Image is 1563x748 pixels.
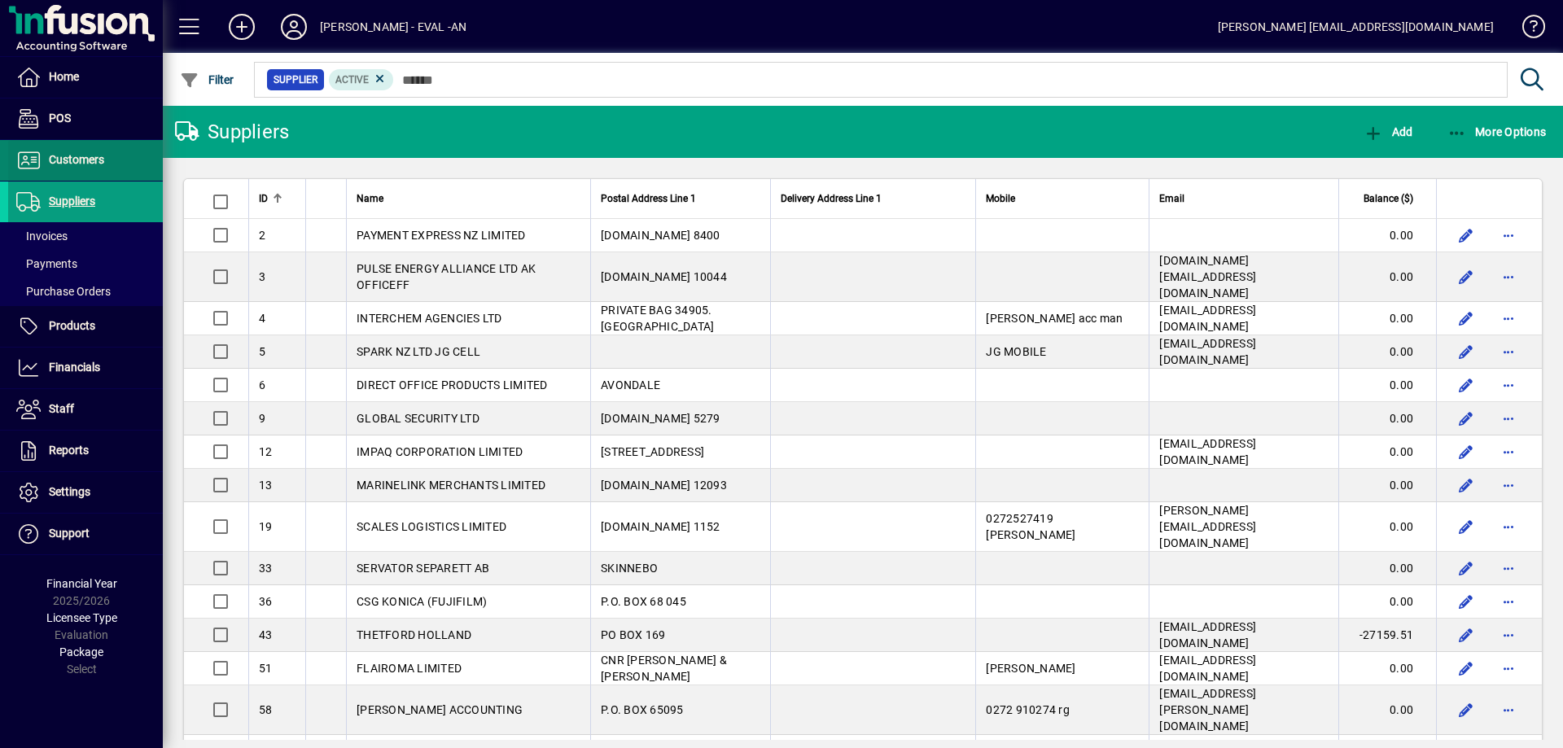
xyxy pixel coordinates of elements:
button: More options [1495,655,1521,681]
div: Balance ($) [1349,190,1428,208]
a: Purchase Orders [8,278,163,305]
span: P.O. BOX 65095 [601,703,684,716]
span: Products [49,319,95,332]
span: SKINNEBO [601,562,658,575]
button: Edit [1453,622,1479,648]
span: Invoices [16,230,68,243]
span: [DOMAIN_NAME] 10044 [601,270,727,283]
span: [EMAIL_ADDRESS][DOMAIN_NAME] [1159,304,1256,333]
button: More options [1495,439,1521,465]
span: CNR [PERSON_NAME] & [PERSON_NAME] [601,654,727,683]
span: Home [49,70,79,83]
span: Filter [180,73,234,86]
td: 0.00 [1338,469,1436,502]
span: PULSE ENERGY ALLIANCE LTD AK OFFICEFF [357,262,536,291]
button: Profile [268,12,320,42]
div: Suppliers [175,119,289,145]
span: 9 [259,412,265,425]
td: 0.00 [1338,252,1436,302]
a: Financials [8,348,163,388]
span: [DOMAIN_NAME] 5279 [601,412,720,425]
span: Balance ($) [1364,190,1413,208]
button: Edit [1453,305,1479,331]
a: POS [8,98,163,139]
button: Edit [1453,339,1479,365]
button: More options [1495,622,1521,648]
span: FLAIROMA LIMITED [357,662,462,675]
div: Email [1159,190,1329,208]
button: More options [1495,588,1521,615]
span: [PERSON_NAME] ACCOUNTING [357,703,523,716]
button: Add [1359,117,1416,147]
span: CSG KONICA (FUJIFILM) [357,595,487,608]
a: Payments [8,250,163,278]
span: [DOMAIN_NAME] 8400 [601,229,720,242]
span: Financials [49,361,100,374]
button: Edit [1453,405,1479,431]
button: Edit [1453,655,1479,681]
button: Edit [1453,439,1479,465]
span: More Options [1447,125,1547,138]
span: JG MOBILE [986,345,1046,358]
span: [EMAIL_ADDRESS][DOMAIN_NAME] [1159,654,1256,683]
span: 33 [259,562,273,575]
span: [PERSON_NAME][EMAIL_ADDRESS][DOMAIN_NAME] [1159,504,1256,549]
td: 0.00 [1338,302,1436,335]
span: 12 [259,445,273,458]
span: [DOMAIN_NAME][EMAIL_ADDRESS][DOMAIN_NAME] [1159,254,1256,300]
span: [EMAIL_ADDRESS][PERSON_NAME][DOMAIN_NAME] [1159,687,1256,733]
button: More options [1495,339,1521,365]
span: DIRECT OFFICE PRODUCTS LIMITED [357,378,548,391]
a: Customers [8,140,163,181]
button: Filter [176,65,239,94]
span: 4 [259,312,265,325]
td: 0.00 [1338,685,1436,735]
span: SPARK NZ LTD JG CELL [357,345,480,358]
button: Edit [1453,222,1479,248]
a: Reports [8,431,163,471]
span: Mobile [986,190,1015,208]
button: Edit [1453,588,1479,615]
span: 3 [259,270,265,283]
span: 5 [259,345,265,358]
span: 36 [259,595,273,608]
td: 0.00 [1338,369,1436,402]
span: ID [259,190,268,208]
span: 58 [259,703,273,716]
button: Edit [1453,264,1479,290]
button: More options [1495,405,1521,431]
span: 13 [259,479,273,492]
span: Delivery Address Line 1 [781,190,882,208]
td: 0.00 [1338,552,1436,585]
button: More Options [1443,117,1551,147]
button: More options [1495,697,1521,723]
span: PAYMENT EXPRESS NZ LIMITED [357,229,526,242]
button: Add [216,12,268,42]
span: SCALES LOGISTICS LIMITED [357,520,506,533]
div: Mobile [986,190,1139,208]
td: 0.00 [1338,652,1436,685]
span: 6 [259,378,265,391]
span: 0272527419 [PERSON_NAME] [986,512,1075,541]
div: ID [259,190,296,208]
span: AVONDALE [601,378,660,391]
span: Suppliers [49,195,95,208]
span: PRIVATE BAG 34905. [GEOGRAPHIC_DATA] [601,304,714,333]
td: -27159.51 [1338,619,1436,652]
span: PO BOX 169 [601,628,666,641]
span: GLOBAL SECURITY LTD [357,412,479,425]
span: [PERSON_NAME] [986,662,1075,675]
span: Email [1159,190,1184,208]
a: Products [8,306,163,347]
span: [PERSON_NAME] acc man [986,312,1123,325]
span: POS [49,112,71,125]
span: Financial Year [46,577,117,590]
span: Purchase Orders [16,285,111,298]
a: Staff [8,389,163,430]
button: Edit [1453,472,1479,498]
div: Name [357,190,580,208]
a: Support [8,514,163,554]
span: Customers [49,153,104,166]
span: 51 [259,662,273,675]
span: 2 [259,229,265,242]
